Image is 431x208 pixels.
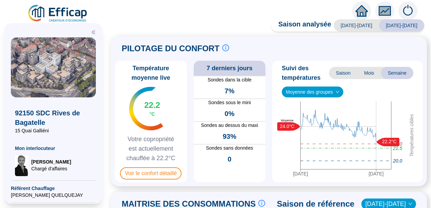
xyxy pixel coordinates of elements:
text: 22.2°C [382,139,397,144]
img: Chargé d'affaires [15,154,29,176]
span: 7 derniers jours [207,63,253,73]
span: 93% [223,132,236,141]
span: 92150 SDC Rives de Bagatelle [15,108,92,127]
tspan: Températures cibles [409,114,414,157]
span: Sondes dans la cible [194,76,266,83]
span: [PERSON_NAME] QUELQUEJAY [11,192,96,198]
span: Sondes sous le mini [194,99,266,106]
span: Semaine [381,67,413,79]
span: Voir le confort détaillé [120,167,182,179]
span: home [356,5,368,17]
span: Mois [357,67,381,79]
span: [DATE]-[DATE] [334,19,379,32]
tspan: [DATE] [368,171,383,176]
span: 15 Quai Galliéni [15,127,92,134]
span: info-circle [258,200,265,207]
span: Chargé d'affaires [31,165,71,172]
img: indicateur températures [129,87,163,130]
span: 22.2 [144,100,160,111]
tspan: [DATE] [293,171,308,176]
span: [PERSON_NAME] [31,158,71,165]
img: efficap energie logo [27,4,89,23]
span: PILOTAGE DU CONFORT [122,43,220,54]
span: Votre copropriété est actuellement chauffée à 22.2°C [118,134,184,163]
span: Température moyenne live [118,63,184,82]
text: 24.0°C [280,124,295,129]
span: double-left [91,30,96,35]
tspan: 21.5 [393,146,402,151]
span: fund [379,5,391,17]
span: Sondes au dessus du maxi [194,122,266,129]
span: Saison [329,67,357,79]
span: Référent Chauffage [11,185,96,192]
span: °C [150,111,155,117]
text: Moyenne [281,119,293,122]
span: Suivi des températures [282,63,329,82]
span: [DATE]-[DATE] [379,19,424,32]
span: 0 [228,154,231,164]
span: down [408,202,412,206]
span: down [335,90,340,94]
tspan: 22.0 [393,141,402,147]
span: Sondes sans données [194,145,266,152]
span: Moyenne des groupes [286,87,339,97]
span: 0% [225,109,235,118]
tspan: 20.0 [393,158,402,164]
span: info-circle [222,44,229,51]
img: alerts [398,1,417,20]
span: 7% [225,86,235,96]
span: Mon interlocuteur [15,145,92,152]
span: Saison analysée [272,19,331,32]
